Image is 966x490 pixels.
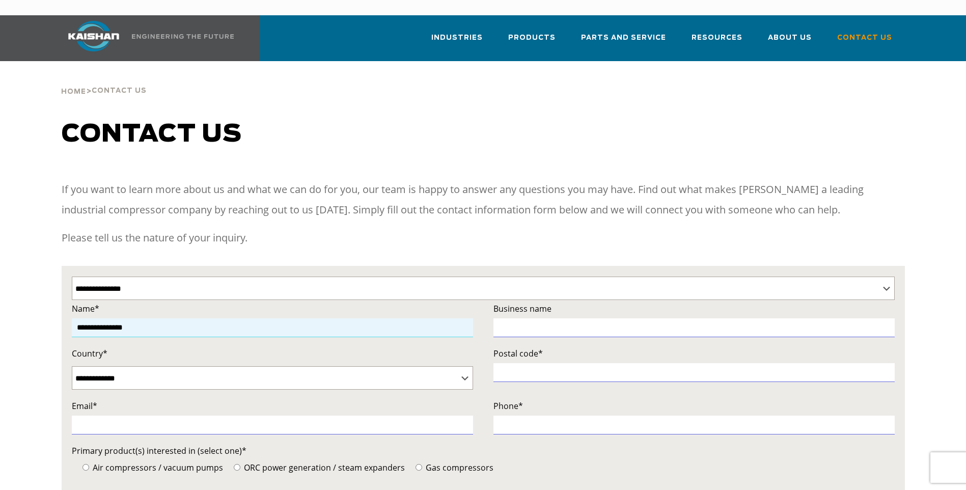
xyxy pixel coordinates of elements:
label: Email* [72,399,473,413]
label: Country* [72,346,473,361]
a: Parts and Service [581,24,666,59]
input: Gas compressors [416,464,422,471]
a: Products [508,24,556,59]
img: Engineering the future [132,34,234,39]
span: Products [508,32,556,44]
a: Resources [692,24,742,59]
a: Home [61,87,86,96]
label: Business name [493,302,895,316]
span: Gas compressors [424,462,493,473]
a: Contact Us [837,24,892,59]
input: ORC power generation / steam expanders [234,464,240,471]
span: ORC power generation / steam expanders [242,462,405,473]
a: Kaishan USA [56,15,236,61]
label: Postal code* [493,346,895,361]
p: Please tell us the nature of your inquiry. [62,228,905,248]
p: If you want to learn more about us and what we can do for you, our team is happy to answer any qu... [62,179,905,220]
img: kaishan logo [56,21,132,51]
label: Phone* [493,399,895,413]
span: Resources [692,32,742,44]
input: Air compressors / vacuum pumps [82,464,89,471]
span: Contact Us [92,88,147,94]
div: > [61,61,147,100]
span: Home [61,89,86,95]
a: Industries [431,24,483,59]
span: Contact us [62,122,242,147]
span: Parts and Service [581,32,666,44]
span: Air compressors / vacuum pumps [91,462,223,473]
span: Industries [431,32,483,44]
a: About Us [768,24,812,59]
label: Name* [72,302,473,316]
span: Contact Us [837,32,892,44]
span: About Us [768,32,812,44]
